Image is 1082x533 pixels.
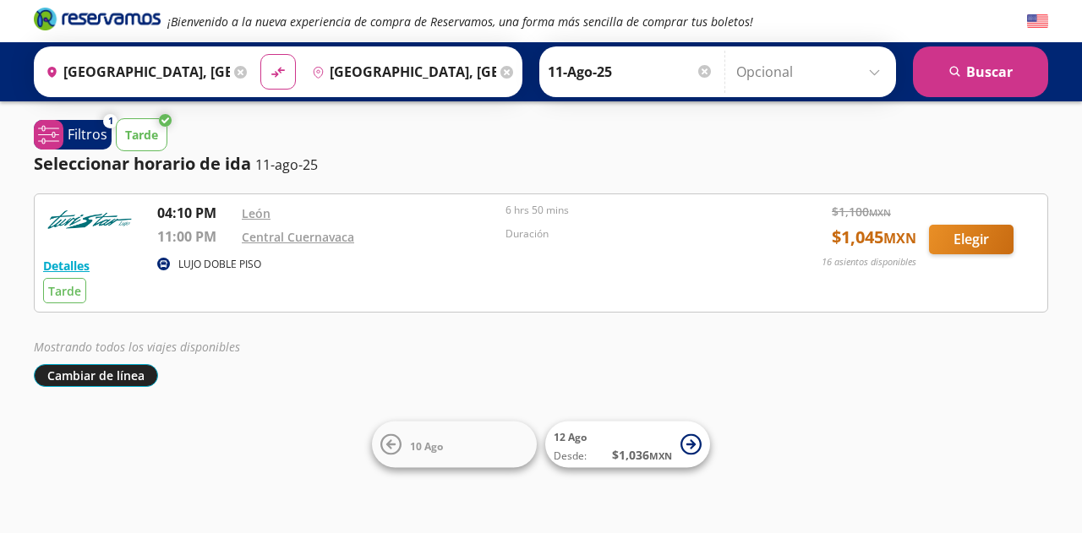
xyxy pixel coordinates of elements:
[178,257,261,272] p: LUJO DOBLE PISO
[913,46,1048,97] button: Buscar
[1027,11,1048,32] button: English
[832,225,916,250] span: $ 1,045
[116,118,167,151] button: Tarde
[612,446,672,464] span: $ 1,036
[548,51,713,93] input: Elegir Fecha
[649,449,672,462] small: MXN
[736,51,888,93] input: Opcional
[157,226,233,247] p: 11:00 PM
[34,6,161,36] a: Brand Logo
[372,422,537,468] button: 10 Ago
[410,438,443,453] span: 10 Ago
[822,255,916,269] p: 16 asientos disponibles
[554,449,587,464] span: Desde:
[883,229,916,247] small: MXN
[167,14,753,30] em: ¡Bienvenido a la nueva experiencia de compra de Reservamos, una forma más sencilla de comprar tus...
[832,203,891,220] span: $ 1,100
[242,229,354,245] a: Central Cuernavaca
[505,203,761,218] p: 6 hrs 50 mins
[108,114,113,128] span: 1
[43,257,90,275] button: Detalles
[505,226,761,242] p: Duración
[545,422,710,468] button: 12 AgoDesde:$1,036MXN
[34,151,251,177] p: Seleccionar horario de ida
[43,203,136,237] img: RESERVAMOS
[255,155,318,175] p: 11-ago-25
[125,126,158,144] p: Tarde
[34,339,240,355] em: Mostrando todos los viajes disponibles
[39,51,230,93] input: Buscar Origen
[929,225,1014,254] button: Elegir
[48,283,81,299] span: Tarde
[34,120,112,150] button: 1Filtros
[34,6,161,31] i: Brand Logo
[157,203,233,223] p: 04:10 PM
[34,364,158,387] button: Cambiar de línea
[68,124,107,144] p: Filtros
[305,51,496,93] input: Buscar Destino
[554,430,587,444] span: 12 Ago
[242,205,270,221] a: León
[869,206,891,219] small: MXN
